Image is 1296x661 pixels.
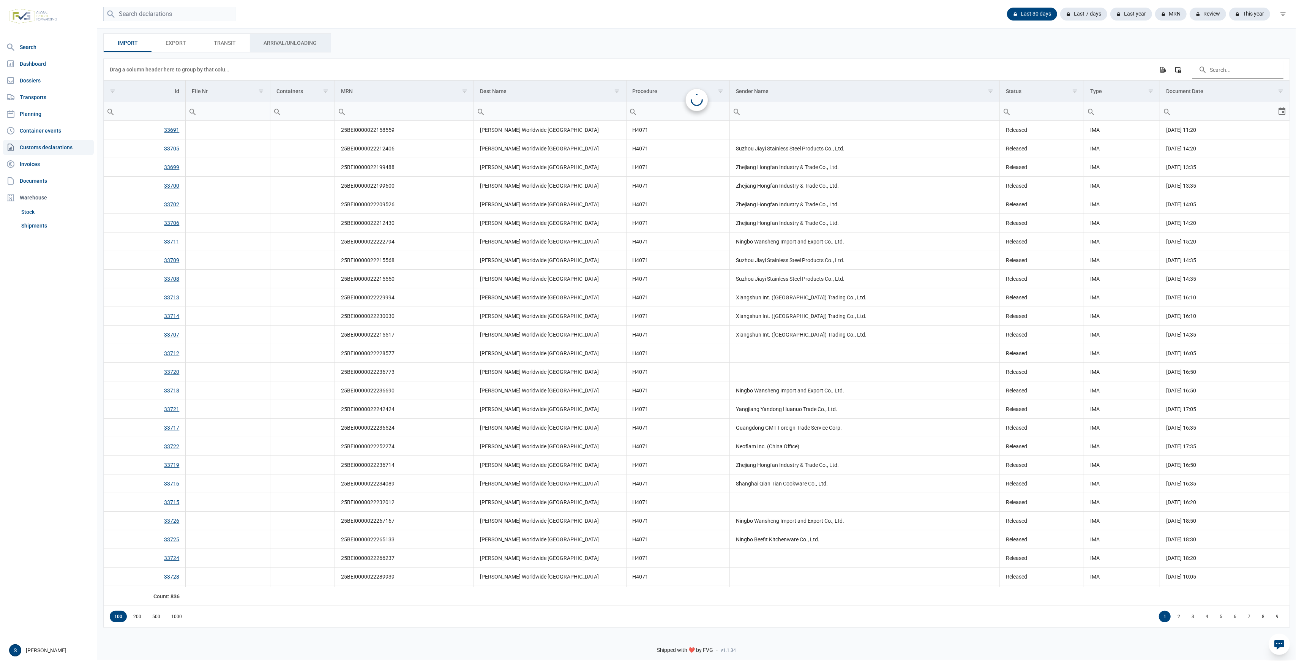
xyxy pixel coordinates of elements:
[1084,195,1160,214] td: IMA
[164,294,179,300] a: 33713
[1271,611,1283,622] div: Page 9
[730,251,999,270] td: Suzhou Jiayi Stainless Steel Products Co., Ltd.
[335,568,474,586] td: 25BEI0000022289939
[164,332,179,338] a: 33707
[164,183,179,189] a: 33700
[988,88,993,94] span: Show filter options for column 'Sender Name'
[1166,350,1196,356] span: [DATE] 16:05
[999,121,1084,139] td: Released
[3,190,94,205] div: Warehouse
[1160,102,1290,121] td: Filter cell
[1006,88,1021,94] div: Status
[626,456,730,474] td: H4071
[691,94,703,106] div: Loading...
[474,363,627,381] td: [PERSON_NAME] Worldwide [GEOGRAPHIC_DATA]
[1090,88,1102,94] div: Type
[462,88,467,94] span: Show filter options for column 'MRN'
[164,518,179,524] a: 33726
[626,121,730,139] td: H4071
[474,121,627,139] td: [PERSON_NAME] Worldwide [GEOGRAPHIC_DATA]
[999,456,1084,474] td: Released
[164,536,179,542] a: 33725
[164,369,179,375] a: 33720
[999,307,1084,326] td: Released
[730,214,999,232] td: Zhejiang Hongfan Industry & Trade Co., Ltd.
[730,586,999,605] td: Suzhou Jiayi Stainless Steel Products Co., Ltd.
[110,63,232,76] div: Drag a column header here to group by that column
[1278,88,1284,94] span: Show filter options for column 'Document Date'
[1229,611,1241,622] div: Page 6
[999,232,1084,251] td: Released
[1166,220,1196,226] span: [DATE] 14:20
[164,220,179,226] a: 33706
[730,81,999,102] td: Column Sender Name
[730,177,999,195] td: Zhejiang Hongfan Industry & Trade Co., Ltd.
[1084,102,1160,121] td: Filter cell
[626,139,730,158] td: H4071
[3,123,94,138] a: Container events
[3,140,94,155] a: Customs declarations
[626,437,730,456] td: H4071
[164,406,179,412] a: 33721
[104,102,185,120] input: Filter cell
[626,512,730,530] td: H4071
[335,81,474,102] td: Column MRN
[264,38,317,47] span: Arrival/Unloading
[335,437,474,456] td: 25BEI0000022252274
[164,499,179,505] a: 33715
[335,102,474,120] input: Filter cell
[626,251,730,270] td: H4071
[3,157,94,172] a: Invoices
[999,586,1084,605] td: Released
[474,288,627,307] td: [PERSON_NAME] Worldwide [GEOGRAPHIC_DATA]
[9,644,21,656] div: S
[1084,381,1160,400] td: IMA
[1276,7,1290,21] div: filter
[626,214,730,232] td: H4071
[270,102,335,120] input: Filter cell
[1166,88,1203,94] div: Document Date
[999,344,1084,363] td: Released
[335,493,474,512] td: 25BEI0000022232012
[626,474,730,493] td: H4071
[1000,102,1013,120] div: Search box
[626,568,730,586] td: H4071
[118,38,138,47] span: Import
[474,195,627,214] td: [PERSON_NAME] Worldwide [GEOGRAPHIC_DATA]
[474,400,627,419] td: [PERSON_NAME] Worldwide [GEOGRAPHIC_DATA]
[1084,512,1160,530] td: IMA
[730,474,999,493] td: Shanghai Qian Tian Cookware Co., Ltd.
[474,530,627,549] td: [PERSON_NAME] Worldwide [GEOGRAPHIC_DATA]
[1192,60,1283,79] input: Search in the data grid
[103,7,236,22] input: Search declarations
[1156,63,1169,76] div: Export all data to Excel
[626,530,730,549] td: H4071
[730,400,999,419] td: Yangjiang Yandong Huanuo Trade Co., Ltd.
[626,307,730,326] td: H4071
[626,177,730,195] td: H4071
[1166,387,1196,394] span: [DATE] 16:50
[18,219,94,232] a: Shipments
[626,232,730,251] td: H4071
[214,38,236,47] span: Transit
[730,195,999,214] td: Zhejiang Hongfan Industry & Trade Co., Ltd.
[626,400,730,419] td: H4071
[148,611,165,622] div: Items per page: 500
[3,73,94,88] a: Dossiers
[1084,158,1160,177] td: IMA
[1084,568,1160,586] td: IMA
[335,586,474,605] td: 25BEI0000022325245
[1000,102,1084,120] input: Filter cell
[258,88,264,94] span: Show filter options for column 'File Nr'
[164,481,179,487] a: 33716
[270,102,335,121] td: Filter cell
[164,574,179,580] a: 33728
[999,102,1084,121] td: Filter cell
[474,81,627,102] td: Column Dest Name
[164,201,179,207] a: 33702
[335,474,474,493] td: 25BEI0000022234089
[1084,307,1160,326] td: IMA
[1084,288,1160,307] td: IMA
[1084,456,1160,474] td: IMA
[276,88,303,94] div: Containers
